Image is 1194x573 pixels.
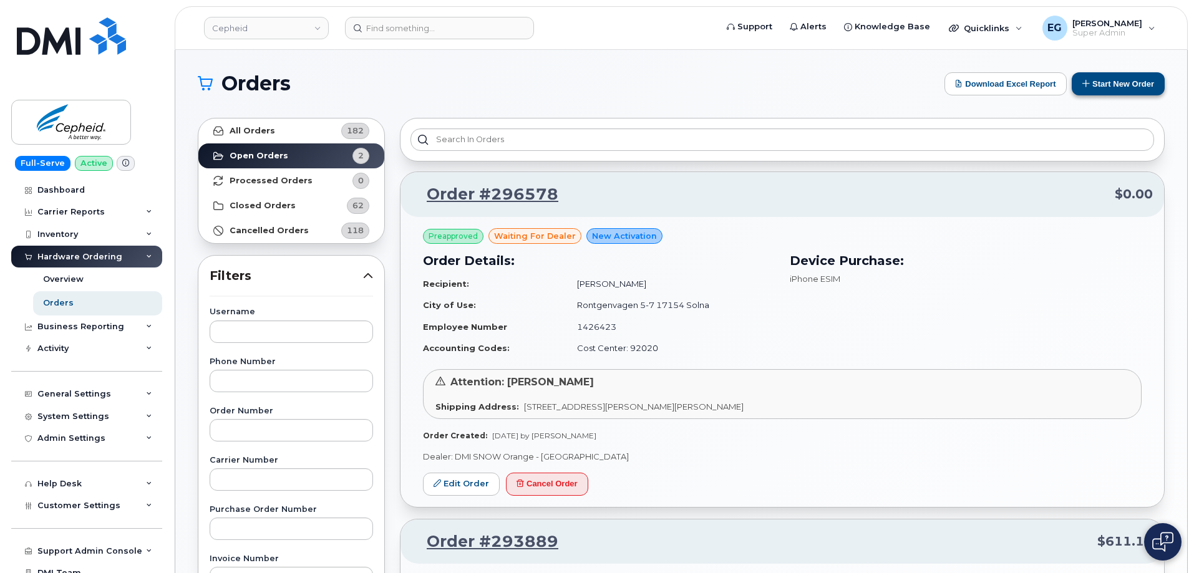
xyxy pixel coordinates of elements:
[1097,532,1153,551] span: $611.10
[566,273,775,295] td: [PERSON_NAME]
[1072,72,1165,95] button: Start New Order
[423,451,1142,463] p: Dealer: DMI SNOW Orange - [GEOGRAPHIC_DATA]
[1152,532,1173,552] img: Open chat
[423,322,507,332] strong: Employee Number
[494,230,576,242] span: waiting for dealer
[210,555,373,563] label: Invoice Number
[944,72,1067,95] button: Download Excel Report
[210,506,373,514] label: Purchase Order Number
[566,316,775,338] td: 1426423
[358,175,364,186] span: 0
[423,251,775,270] h3: Order Details:
[566,337,775,359] td: Cost Center: 92020
[198,193,384,218] a: Closed Orders62
[566,294,775,316] td: Rontgenvagen 5-7 17154 Solna
[221,74,291,93] span: Orders
[492,431,596,440] span: [DATE] by [PERSON_NAME]
[210,358,373,366] label: Phone Number
[358,150,364,161] span: 2
[423,431,487,440] strong: Order Created:
[450,376,594,388] span: Attention: [PERSON_NAME]
[435,402,519,412] strong: Shipping Address:
[210,407,373,415] label: Order Number
[198,143,384,168] a: Open Orders2
[506,473,588,496] button: Cancel Order
[347,125,364,137] span: 182
[210,456,373,465] label: Carrier Number
[1115,185,1153,203] span: $0.00
[592,230,657,242] span: New Activation
[352,200,364,211] span: 62
[429,231,478,242] span: Preapproved
[230,226,309,236] strong: Cancelled Orders
[230,201,296,211] strong: Closed Orders
[423,279,469,289] strong: Recipient:
[210,308,373,316] label: Username
[198,218,384,243] a: Cancelled Orders118
[790,251,1142,270] h3: Device Purchase:
[524,402,744,412] span: [STREET_ADDRESS][PERSON_NAME][PERSON_NAME]
[410,128,1154,151] input: Search in orders
[423,473,500,496] a: Edit Order
[412,183,558,206] a: Order #296578
[210,267,363,285] span: Filters
[198,168,384,193] a: Processed Orders0
[412,531,558,553] a: Order #293889
[423,343,510,353] strong: Accounting Codes:
[230,151,288,161] strong: Open Orders
[198,118,384,143] a: All Orders182
[423,300,476,310] strong: City of Use:
[230,176,313,186] strong: Processed Orders
[347,224,364,236] span: 118
[790,274,840,284] span: iPhone ESIM
[230,126,275,136] strong: All Orders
